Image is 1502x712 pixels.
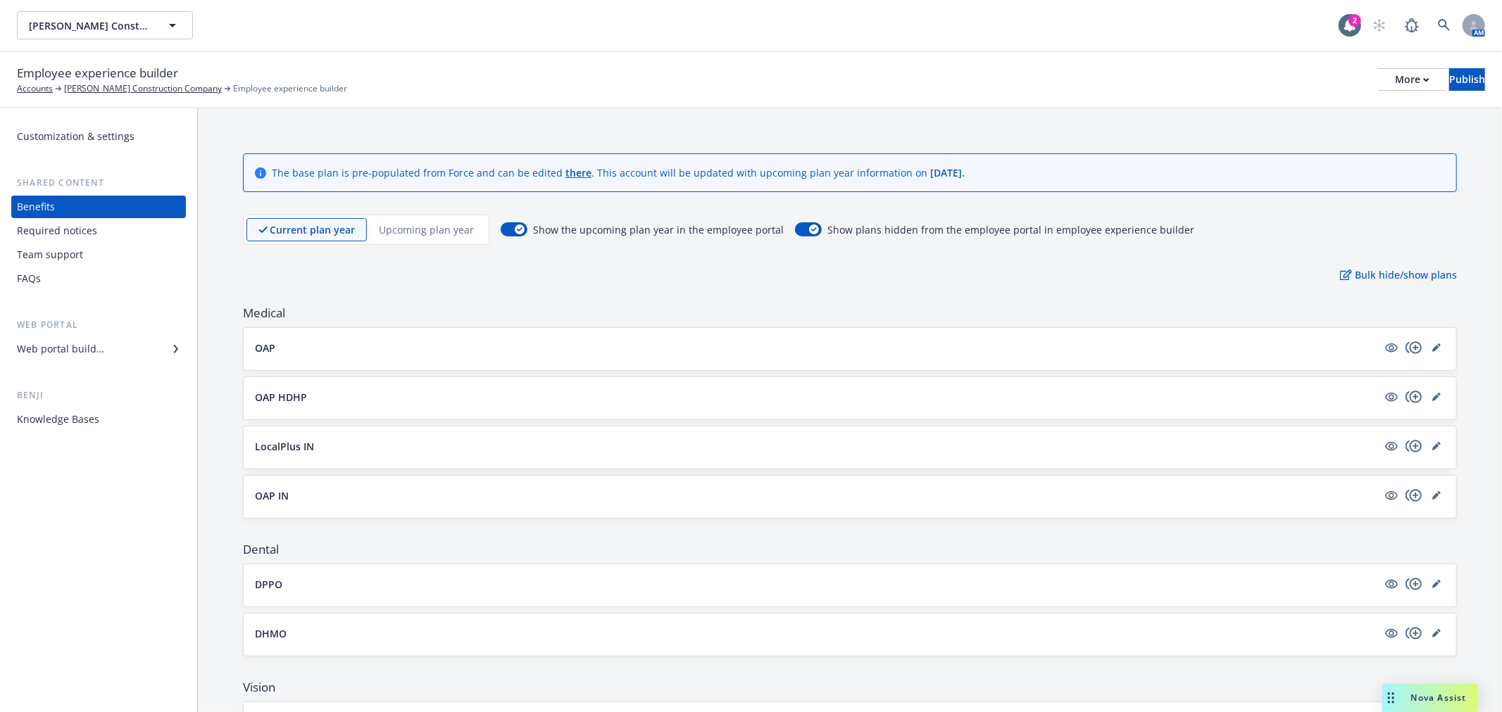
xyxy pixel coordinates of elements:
button: OAP IN [255,488,1377,503]
span: Vision [243,679,1457,696]
button: LocalPlus IN [255,439,1377,454]
a: Required notices [11,220,186,242]
button: Publish [1449,68,1485,91]
a: editPencil [1428,576,1445,592]
p: OAP [255,341,275,355]
p: Bulk hide/show plans [1340,267,1457,282]
button: More [1378,68,1446,91]
div: Web portal [11,318,186,332]
span: [PERSON_NAME] Construction Company [29,18,151,33]
a: visible [1383,438,1400,454]
a: editPencil [1428,339,1445,356]
a: Benefits [11,196,186,218]
span: Show plans hidden from the employee portal in employee experience builder [827,222,1194,237]
div: FAQs [17,267,41,290]
a: visible [1383,576,1400,592]
a: Customization & settings [11,125,186,148]
button: [PERSON_NAME] Construction Company [17,11,193,39]
p: OAP HDHP [255,390,307,405]
div: More [1395,69,1429,90]
span: Employee experience builder [17,64,178,82]
a: editPencil [1428,388,1445,405]
a: copyPlus [1406,625,1422,642]
div: Benji [11,388,186,402]
div: Shared content [11,176,186,190]
span: Nova Assist [1411,692,1467,704]
div: Benefits [17,196,55,218]
a: there [565,166,592,179]
a: copyPlus [1406,576,1422,592]
div: Required notices [17,220,97,242]
p: DHMO [255,626,287,641]
a: Web portal builder [11,338,186,360]
span: . This account will be updated with upcoming plan year information on [592,166,930,179]
a: visible [1383,339,1400,356]
div: Team support [17,243,83,266]
button: DHMO [255,626,1377,641]
div: Drag to move [1382,684,1400,712]
span: [DATE] . [930,166,965,179]
a: copyPlus [1406,438,1422,454]
div: 2 [1348,14,1361,27]
a: visible [1383,625,1400,642]
a: Knowledge Bases [11,408,186,431]
a: copyPlus [1406,388,1422,405]
div: Knowledge Bases [17,408,99,431]
a: copyPlus [1406,339,1422,356]
span: Employee experience builder [233,82,347,95]
button: OAP HDHP [255,390,1377,405]
div: Customization & settings [17,125,134,148]
span: Show the upcoming plan year in the employee portal [533,222,784,237]
p: OAP IN [255,488,289,503]
a: Team support [11,243,186,266]
span: Medical [243,305,1457,322]
a: copyPlus [1406,487,1422,504]
a: editPencil [1428,625,1445,642]
div: Web portal builder [17,338,104,360]
a: Report a Bug [1398,11,1426,39]
p: Current plan year [270,222,355,237]
span: Dental [243,541,1457,558]
button: DPPO [255,577,1377,592]
a: visible [1383,388,1400,405]
a: Accounts [17,82,53,95]
p: Upcoming plan year [379,222,474,237]
a: Start snowing [1365,11,1394,39]
a: visible [1383,487,1400,504]
a: editPencil [1428,487,1445,504]
div: Publish [1449,69,1485,90]
a: editPencil [1428,438,1445,454]
p: DPPO [255,577,282,592]
button: Nova Assist [1382,684,1478,712]
span: The base plan is pre-populated from Force and can be edited [272,166,565,179]
button: OAP [255,341,1377,355]
p: LocalPlus IN [255,439,314,454]
a: [PERSON_NAME] Construction Company [64,82,222,95]
a: Search [1430,11,1458,39]
a: FAQs [11,267,186,290]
